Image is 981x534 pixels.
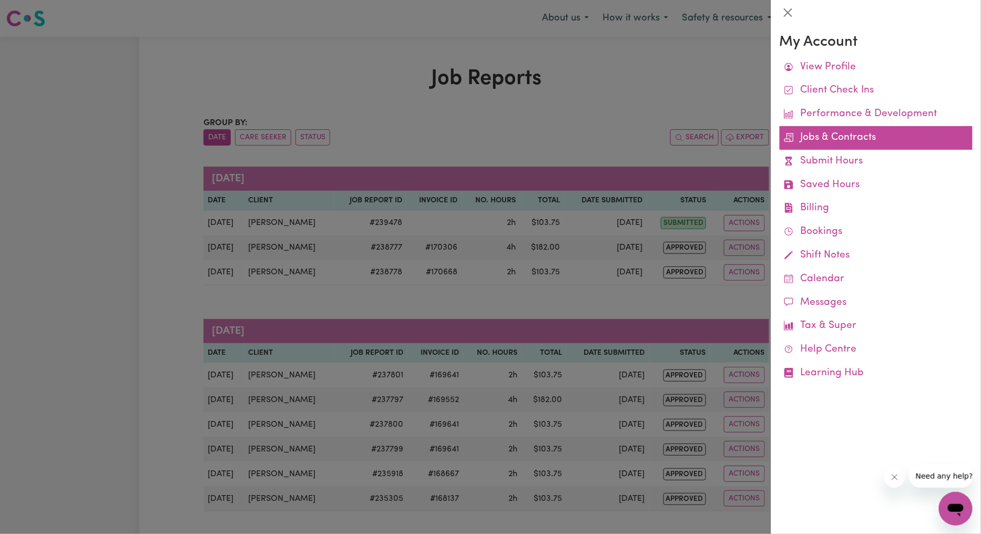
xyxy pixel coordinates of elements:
a: Calendar [780,268,973,291]
a: Tax & Super [780,314,973,338]
a: Shift Notes [780,244,973,268]
a: View Profile [780,56,973,79]
span: Need any help? [6,7,64,16]
iframe: Close message [884,467,905,488]
iframe: Button to launch messaging window [939,492,973,526]
iframe: Message from company [910,465,973,488]
a: Learning Hub [780,362,973,385]
a: Client Check Ins [780,79,973,102]
a: Submit Hours [780,150,973,173]
a: Help Centre [780,338,973,362]
a: Billing [780,197,973,220]
a: Messages [780,291,973,315]
a: Bookings [780,220,973,244]
button: Close [780,4,796,21]
h3: My Account [780,34,973,52]
a: Saved Hours [780,173,973,197]
a: Performance & Development [780,102,973,126]
a: Jobs & Contracts [780,126,973,150]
